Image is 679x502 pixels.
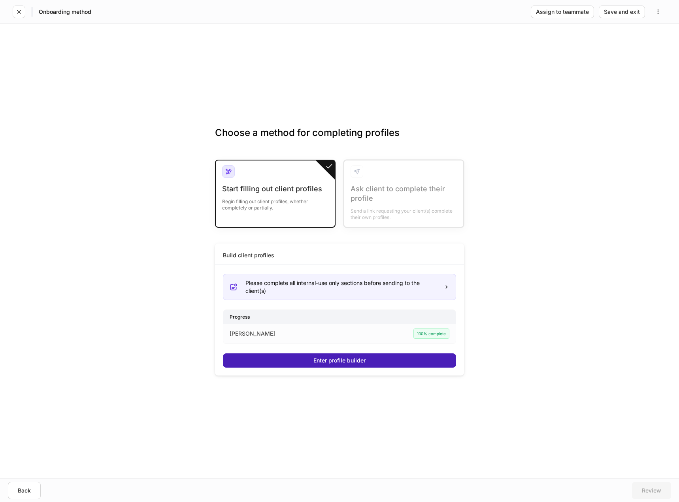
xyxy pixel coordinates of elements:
[223,353,456,368] button: Enter profile builder
[223,251,274,259] div: Build client profiles
[604,9,640,15] div: Save and exit
[222,184,328,194] div: Start filling out client profiles
[531,6,594,18] button: Assign to teammate
[215,126,464,152] h3: Choose a method for completing profiles
[223,310,456,324] div: Progress
[8,482,41,499] button: Back
[245,279,438,295] div: Please complete all internal-use only sections before sending to the client(s)
[39,8,91,16] h5: Onboarding method
[313,358,366,363] div: Enter profile builder
[18,488,31,493] div: Back
[599,6,645,18] button: Save and exit
[536,9,589,15] div: Assign to teammate
[230,330,275,338] p: [PERSON_NAME]
[222,194,328,211] div: Begin filling out client profiles, whether completely or partially.
[413,328,449,339] div: 100% complete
